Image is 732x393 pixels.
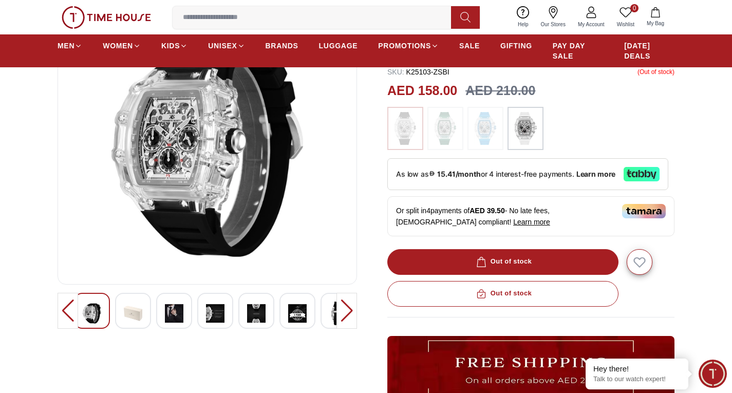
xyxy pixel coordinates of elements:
[500,36,532,55] a: GIFTING
[58,36,82,55] a: MEN
[500,41,532,51] span: GIFTING
[103,36,141,55] a: WOMEN
[630,4,639,12] span: 0
[319,41,358,51] span: LUGGAGE
[266,41,298,51] span: BRANDS
[378,41,431,51] span: PROMOTIONS
[611,4,641,30] a: 0Wishlist
[58,41,74,51] span: MEN
[553,41,604,61] span: PAY DAY SALE
[537,21,570,28] span: Our Stores
[624,36,674,65] a: [DATE] DEALS
[378,36,439,55] a: PROMOTIONS
[103,41,133,51] span: WOMEN
[165,302,183,325] img: Kenneth Scott Men's Multi Function Ivory Dial Watch - K25103-ZSBI
[387,196,674,236] div: Or split in 4 payments of - No late fees, [DEMOGRAPHIC_DATA] compliant!
[459,36,480,55] a: SALE
[470,207,504,215] span: AED 39.50
[624,41,674,61] span: [DATE] DEALS
[208,41,237,51] span: UNISEX
[247,302,266,325] img: Kenneth Scott Men's Multi Function Ivory Dial Watch - K25103-ZSBI
[613,21,639,28] span: Wishlist
[208,36,245,55] a: UNISEX
[288,302,307,325] img: Kenneth Scott Men's Multi Function Ivory Dial Watch - K25103-ZSBI
[392,112,418,145] img: ...
[124,302,142,325] img: Kenneth Scott Men's Multi Function Ivory Dial Watch - K25103-ZSBI
[641,5,670,29] button: My Bag
[161,36,187,55] a: KIDS
[643,20,668,27] span: My Bag
[329,302,348,325] img: Kenneth Scott Men's Multi Function Ivory Dial Watch - K25103-ZSBI
[637,67,674,77] p: ( Out of stock )
[266,36,298,55] a: BRANDS
[513,112,538,145] img: ...
[512,4,535,30] a: Help
[62,6,151,29] img: ...
[387,67,449,77] p: K25103-ZSBI
[593,375,681,384] p: Talk to our watch expert!
[514,21,533,28] span: Help
[83,302,101,325] img: Kenneth Scott Men's Multi Function Ivory Dial Watch - K25103-ZSBI
[699,360,727,388] div: Chat Widget
[535,4,572,30] a: Our Stores
[574,21,609,28] span: My Account
[459,41,480,51] span: SALE
[206,302,224,325] img: Kenneth Scott Men's Multi Function Ivory Dial Watch - K25103-ZSBI
[161,41,180,51] span: KIDS
[513,218,550,226] span: Learn more
[387,81,457,101] h2: AED 158.00
[622,204,666,218] img: Tamara
[465,81,535,101] h3: AED 210.00
[387,68,404,76] span: SKU :
[66,29,348,276] img: Kenneth Scott Men's Multi Function Ivory Dial Watch - K25103-ZSBI
[319,36,358,55] a: LUGGAGE
[473,112,498,145] img: ...
[433,112,458,145] img: ...
[553,36,604,65] a: PAY DAY SALE
[593,364,681,374] div: Hey there!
